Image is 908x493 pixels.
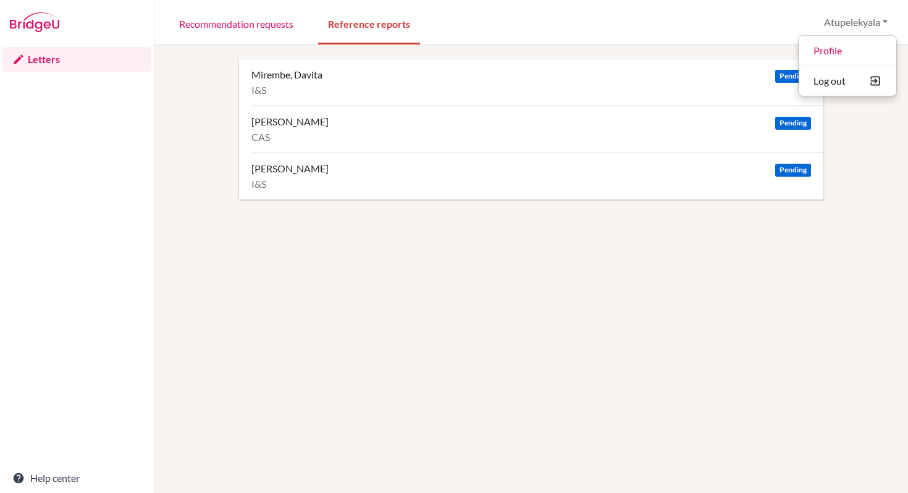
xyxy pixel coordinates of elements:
div: Mirembe, Davita [251,69,322,81]
div: [PERSON_NAME] [251,162,329,175]
a: Mirembe, Davita Pending I&S [251,59,824,106]
a: Help center [2,466,151,491]
span: Pending [775,117,811,130]
span: Pending [775,70,811,83]
a: Profile [799,41,896,61]
a: [PERSON_NAME] Pending I&S [251,153,824,200]
a: Recommendation requests [169,2,303,44]
div: I&S [251,178,812,190]
a: Reference reports [318,2,420,44]
div: CAS [251,131,812,143]
div: I&S [251,84,812,96]
div: [PERSON_NAME] [251,116,329,128]
img: Bridge-U [10,12,59,32]
button: Log out [799,71,896,91]
a: [PERSON_NAME] Pending CAS [251,106,824,153]
button: Atupelekyala [818,11,893,34]
span: Pending [775,164,811,177]
a: Letters [2,47,151,72]
ul: Atupelekyala [798,35,897,96]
